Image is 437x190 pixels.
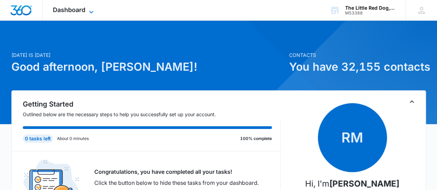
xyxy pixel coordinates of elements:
p: About 0 minutes [57,136,89,142]
p: [DATE] is [DATE] [11,51,285,59]
p: Congratulations, you have completed all your tasks! [94,168,259,176]
span: Dashboard [53,6,85,13]
h1: Good afternoon, [PERSON_NAME]! [11,59,285,75]
h1: You have 32,155 contacts [289,59,426,75]
p: Outlined below are the necessary steps to help you successfully set up your account. [23,111,281,118]
p: Click the button below to hide these tasks from your dashboard. [94,179,259,187]
div: account name [345,5,396,11]
div: account id [345,11,396,16]
p: Hi, I'm [305,178,399,190]
span: RM [318,103,387,172]
p: Contacts [289,51,426,59]
div: 0 tasks left [23,134,53,143]
h2: Getting Started [23,99,281,109]
button: Toggle Collapse [408,98,416,106]
p: 100% complete [240,136,272,142]
strong: [PERSON_NAME] [329,179,399,189]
